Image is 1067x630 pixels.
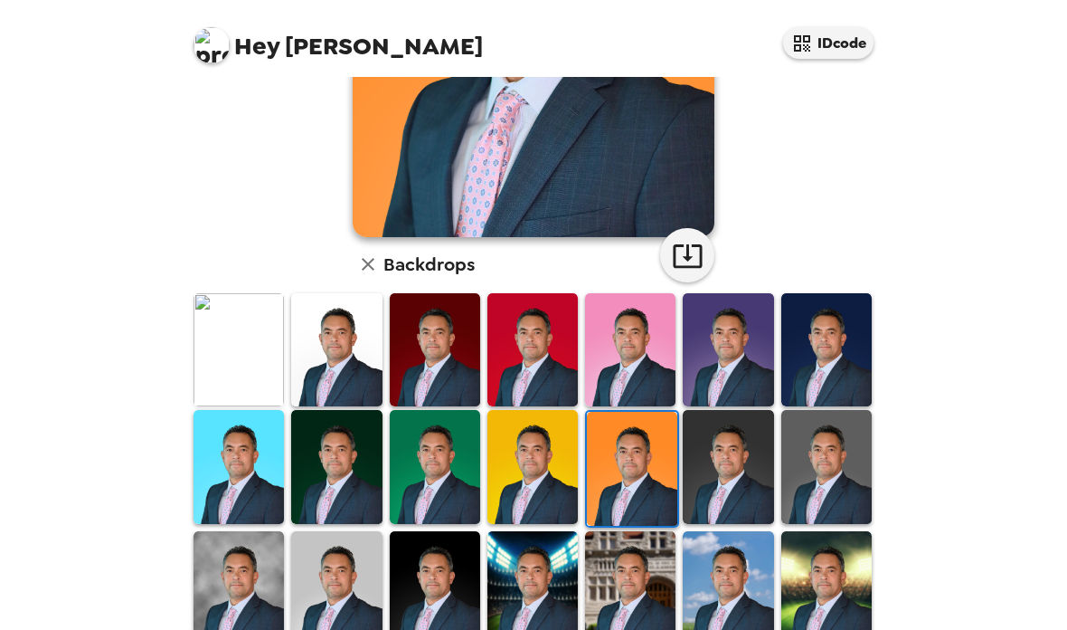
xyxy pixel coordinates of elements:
[234,30,279,62] span: Hey
[383,250,475,279] h6: Backdrops
[783,27,873,59] button: IDcode
[194,27,230,63] img: profile pic
[194,293,284,406] img: Original
[194,18,483,59] span: [PERSON_NAME]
